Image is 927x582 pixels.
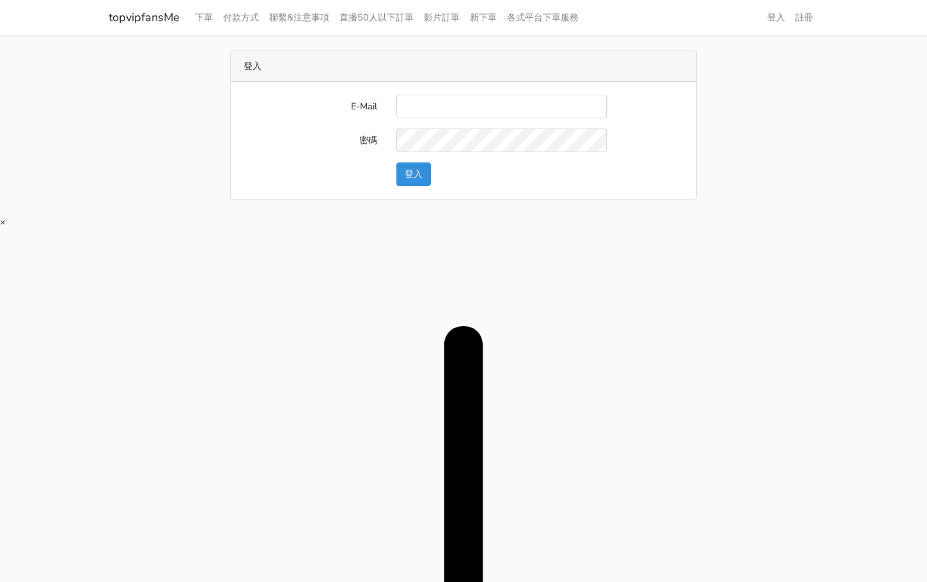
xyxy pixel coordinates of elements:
[190,5,218,30] a: 下單
[419,5,465,30] a: 影片訂單
[234,129,387,152] label: 密碼
[502,5,584,30] a: 各式平台下單服務
[790,5,818,30] a: 註冊
[465,5,502,30] a: 新下單
[762,5,790,30] a: 登入
[396,162,431,186] button: 登入
[109,5,180,30] a: topvipfansMe
[264,5,334,30] a: 聯繫&注意事項
[218,5,264,30] a: 付款方式
[334,5,419,30] a: 直播50人以下訂單
[231,51,696,82] div: 登入
[234,95,387,118] label: E-Mail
